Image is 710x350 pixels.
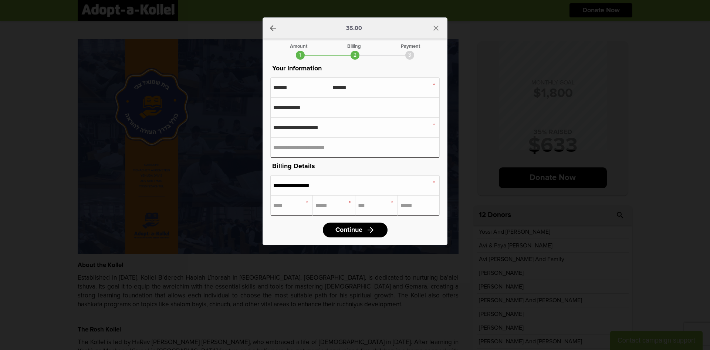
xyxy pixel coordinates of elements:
p: Your Information [270,63,440,74]
div: 1 [296,51,305,60]
span: Continue [335,227,362,233]
div: 3 [405,51,414,60]
a: Continuearrow_forward [323,223,388,237]
i: arrow_forward [366,226,375,234]
p: 35.00 [346,25,362,31]
p: Billing Details [270,161,440,171]
div: Payment [401,44,420,49]
div: Billing [347,44,361,49]
a: arrow_back [268,24,277,33]
div: Amount [290,44,307,49]
div: 2 [351,51,359,60]
i: close [432,24,440,33]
